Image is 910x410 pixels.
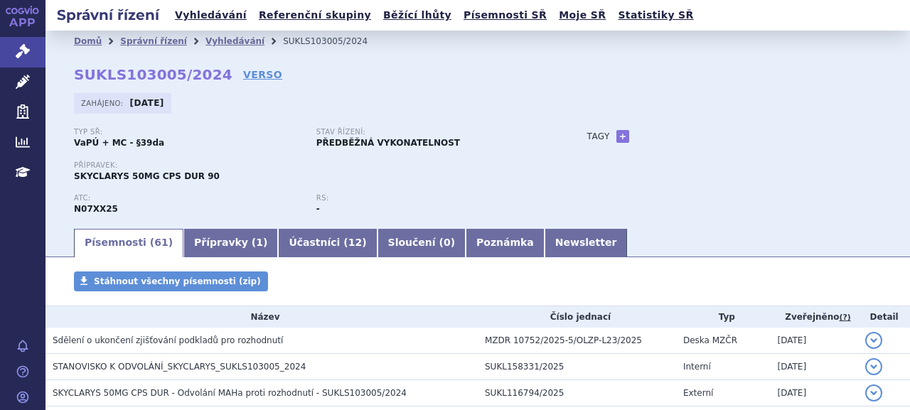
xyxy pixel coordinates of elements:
td: MZDR 10752/2025-5/OLZP-L23/2025 [478,328,676,354]
td: [DATE] [771,328,859,354]
span: Interní [683,362,711,372]
button: detail [865,384,882,401]
p: RS: [316,194,545,203]
h2: Správní řízení [45,5,171,25]
a: VERSO [243,68,282,82]
strong: SUKLS103005/2024 [74,66,232,83]
span: Zahájeno: [81,97,126,109]
p: ATC: [74,194,302,203]
strong: PŘEDBĚŽNÁ VYKONATELNOST [316,138,460,148]
th: Číslo jednací [478,306,676,328]
span: Stáhnout všechny písemnosti (zip) [94,276,261,286]
td: SUKL158331/2025 [478,354,676,380]
a: Vyhledávání [171,6,251,25]
td: [DATE] [771,354,859,380]
th: Detail [858,306,910,328]
a: Správní řízení [120,36,187,46]
span: 61 [154,237,168,248]
a: Referenční skupiny [255,6,375,25]
span: SKYCLARYS 50MG CPS DUR - Odvolání MAHa proti rozhodnutí - SUKLS103005/2024 [53,388,407,398]
span: 0 [444,237,451,248]
a: Poznámka [466,229,545,257]
span: 1 [256,237,263,248]
abbr: (?) [840,313,851,323]
span: SKYCLARYS 50MG CPS DUR 90 [74,171,220,181]
strong: - [316,204,320,214]
a: Vyhledávání [205,36,264,46]
a: Běžící lhůty [379,6,456,25]
button: detail [865,358,882,375]
th: Typ [676,306,771,328]
h3: Tagy [587,128,610,145]
p: Typ SŘ: [74,128,302,136]
span: Externí [683,388,713,398]
a: Moje SŘ [555,6,610,25]
th: Název [45,306,478,328]
a: Newsletter [545,229,628,257]
a: Sloučení (0) [378,229,466,257]
td: [DATE] [771,380,859,406]
span: Sdělení o ukončení zjišťování podkladů pro rozhodnutí [53,335,283,345]
a: Písemnosti (61) [74,229,183,257]
td: SUKL116794/2025 [478,380,676,406]
a: Písemnosti SŘ [459,6,551,25]
a: Domů [74,36,102,46]
strong: [DATE] [130,98,164,108]
th: Zveřejněno [771,306,859,328]
span: Deska MZČR [683,335,737,345]
a: Přípravky (1) [183,229,278,257]
li: SUKLS103005/2024 [283,31,386,52]
p: Stav řízení: [316,128,545,136]
a: Účastníci (12) [278,229,377,257]
p: Přípravek: [74,161,559,170]
strong: OMAVELOXOLON [74,204,118,214]
span: STANOVISKO K ODVOLÁNÍ_SKYCLARYS_SUKLS103005_2024 [53,362,306,372]
a: Statistiky SŘ [614,6,697,25]
button: detail [865,332,882,349]
a: + [616,130,629,143]
a: Stáhnout všechny písemnosti (zip) [74,271,268,291]
strong: VaPÚ + MC - §39da [74,138,164,148]
span: 12 [348,237,362,248]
